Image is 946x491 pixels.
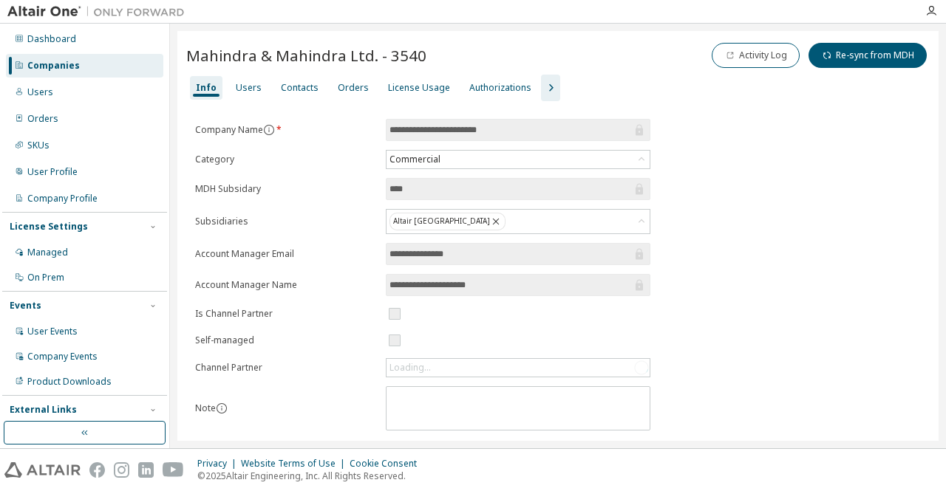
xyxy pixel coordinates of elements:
[195,402,216,414] label: Note
[387,151,650,168] div: Commercial
[27,60,80,72] div: Companies
[195,154,377,165] label: Category
[809,43,927,68] button: Re-sync from MDH
[241,458,350,470] div: Website Terms of Use
[350,458,426,470] div: Cookie Consent
[195,124,377,136] label: Company Name
[389,362,431,374] div: Loading...
[236,82,262,94] div: Users
[195,308,377,320] label: Is Channel Partner
[27,193,98,205] div: Company Profile
[712,43,800,68] button: Activity Log
[388,82,450,94] div: License Usage
[387,151,443,168] div: Commercial
[281,82,319,94] div: Contacts
[27,326,78,337] div: User Events
[195,248,377,260] label: Account Manager Email
[27,376,112,388] div: Product Downloads
[469,82,531,94] div: Authorizations
[389,213,506,230] div: Altair [GEOGRAPHIC_DATA]
[195,216,377,227] label: Subsidiaries
[197,458,241,470] div: Privacy
[27,247,68,258] div: Managed
[163,462,184,478] img: youtube.svg
[10,221,88,233] div: License Settings
[7,4,192,19] img: Altair One
[27,33,76,45] div: Dashboard
[195,362,377,374] label: Channel Partner
[197,470,426,482] p: © 2025 Altair Engineering, Inc. All Rights Reserved.
[27,113,58,125] div: Orders
[89,462,105,478] img: facebook.svg
[195,183,377,195] label: MDH Subsidary
[10,300,41,312] div: Events
[27,86,53,98] div: Users
[4,462,81,478] img: altair_logo.svg
[338,82,369,94] div: Orders
[10,404,77,416] div: External Links
[138,462,154,478] img: linkedin.svg
[387,359,650,377] div: Loading...
[186,45,426,66] span: Mahindra & Mahindra Ltd. - 3540
[195,279,377,291] label: Account Manager Name
[263,124,275,136] button: information
[27,166,78,178] div: User Profile
[27,140,50,151] div: SKUs
[114,462,129,478] img: instagram.svg
[195,334,377,346] label: Self-managed
[216,402,228,414] button: information
[27,351,98,363] div: Company Events
[27,272,64,284] div: On Prem
[196,82,217,94] div: Info
[387,210,650,233] div: Altair [GEOGRAPHIC_DATA]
